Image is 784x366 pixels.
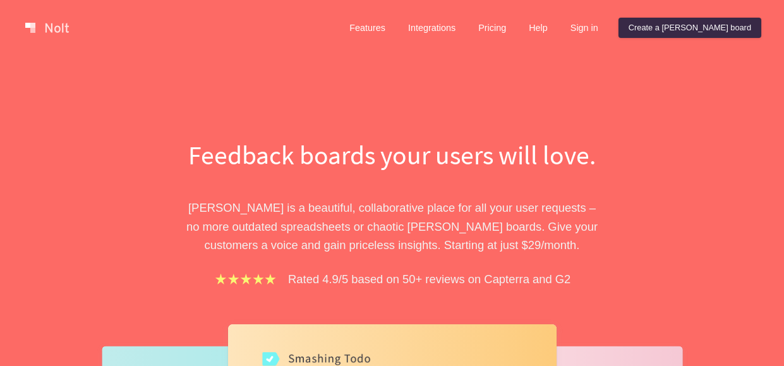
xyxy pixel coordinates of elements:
img: stars.b067e34983.png [214,272,278,286]
a: Features [339,18,395,38]
a: Sign in [560,18,608,38]
p: Rated 4.9/5 based on 50+ reviews on Capterra and G2 [288,270,570,288]
a: Create a [PERSON_NAME] board [618,18,761,38]
a: Integrations [398,18,466,38]
a: Help [519,18,558,38]
a: Pricing [468,18,516,38]
h1: Feedback boards your users will love. [174,137,610,173]
p: [PERSON_NAME] is a beautiful, collaborative place for all your user requests – no more outdated s... [174,198,610,254]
